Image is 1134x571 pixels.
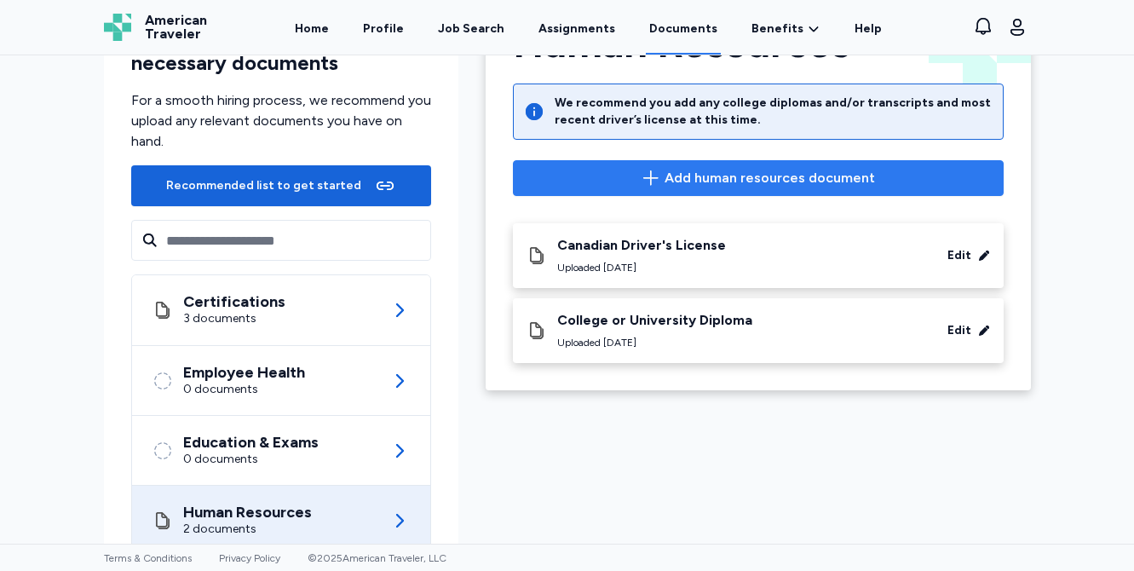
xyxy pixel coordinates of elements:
div: College or University Diploma [557,312,752,329]
div: Recommended list to get started [166,177,361,194]
button: Recommended list to get started [131,165,431,206]
div: Uploaded [DATE] [557,261,726,274]
div: 2 documents [183,521,312,538]
a: Benefits [751,20,820,37]
div: Human Resources [513,22,1004,63]
a: Privacy Policy [219,552,280,564]
div: For a smooth hiring process, we recommend you upload any relevant documents you have on hand. [131,90,431,152]
span: Add human resources document [665,168,875,188]
div: Certifications [183,293,285,310]
div: Canadian Driver's License [557,237,726,254]
div: Job Search [438,20,504,37]
img: Logo [104,14,131,41]
div: Employee Health [183,364,305,381]
div: Education & Exams [183,434,319,451]
div: 3 documents [183,310,285,327]
span: Benefits [751,20,803,37]
span: © 2025 American Traveler, LLC [308,552,446,564]
div: 0 documents [183,381,305,398]
div: Human Resources [183,504,312,521]
div: Uploaded [DATE] [557,336,752,349]
div: 0 documents [183,451,319,468]
a: Documents [646,2,721,55]
div: Edit [947,322,971,339]
span: American Traveler [145,14,207,41]
div: We recommend you add any college diplomas and/or transcripts and most recent driver’s license at ... [555,95,993,129]
a: Terms & Conditions [104,552,192,564]
div: Edit [947,247,971,264]
button: Add human resources document [513,160,1004,196]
